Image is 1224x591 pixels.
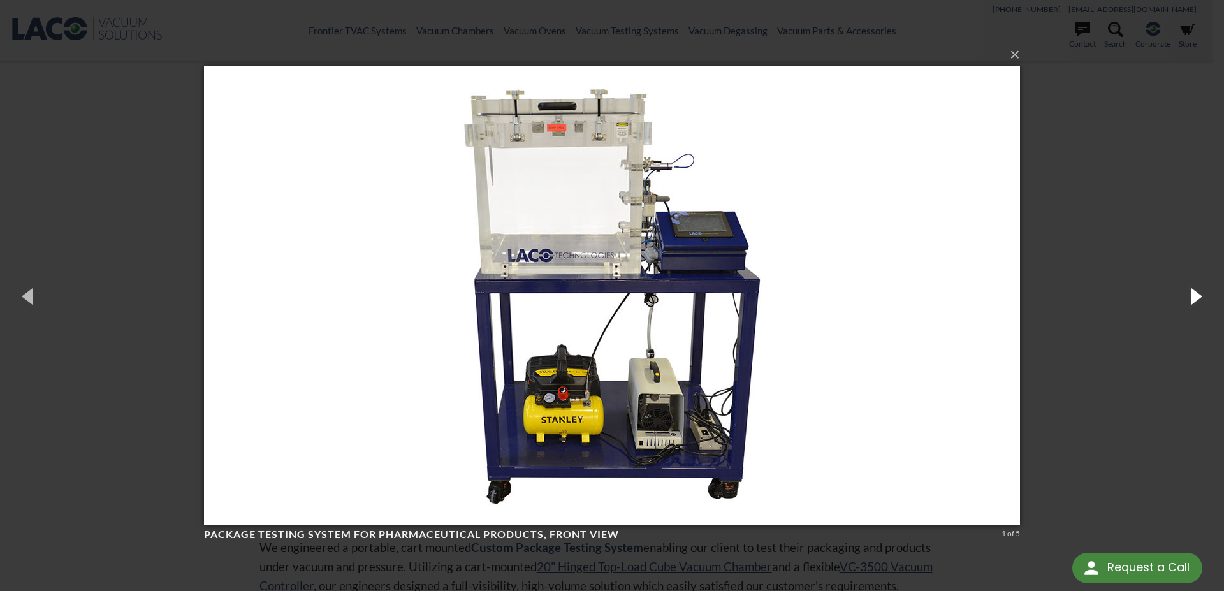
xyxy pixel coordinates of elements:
[1081,558,1102,578] img: round button
[1072,553,1202,583] div: Request a Call
[1167,261,1224,331] button: Next (Right arrow key)
[204,41,1020,551] img: Package Testing System for Pharmaceutical Products, front view
[204,528,997,541] h4: Package Testing System for Pharmaceutical Products, front view
[1002,528,1020,539] div: 1 of 5
[1107,553,1190,582] div: Request a Call
[208,41,1024,69] button: ×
